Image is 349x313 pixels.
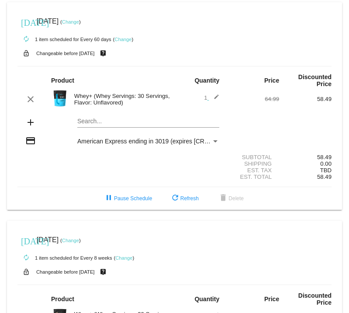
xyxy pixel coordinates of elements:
[264,77,279,84] strong: Price
[21,266,31,278] mat-icon: lock_open
[104,195,152,202] span: Pause Schedule
[21,34,31,45] mat-icon: autorenew
[70,93,175,106] div: Whey+ (Whey Servings: 30 Servings, Flavor: Unflavored)
[170,193,180,204] mat-icon: refresh
[36,51,95,56] small: Changeable before [DATE]
[204,94,219,101] span: 1
[114,37,131,42] a: Change
[194,77,219,84] strong: Quantity
[227,96,279,102] div: 64.99
[17,37,111,42] small: 1 item scheduled for Every 60 days
[227,167,279,174] div: Est. Tax
[21,48,31,59] mat-icon: lock_open
[62,238,79,243] a: Change
[279,96,332,102] div: 58.49
[227,160,279,167] div: Shipping
[60,238,81,243] small: ( )
[194,296,219,303] strong: Quantity
[98,48,108,59] mat-icon: live_help
[36,269,95,275] small: Changeable before [DATE]
[298,73,332,87] strong: Discounted Price
[21,235,31,246] mat-icon: [DATE]
[218,195,244,202] span: Delete
[170,195,199,202] span: Refresh
[98,266,108,278] mat-icon: live_help
[115,255,132,261] a: Change
[25,117,36,128] mat-icon: add
[218,193,228,204] mat-icon: delete
[104,193,114,204] mat-icon: pause
[113,37,134,42] small: ( )
[264,296,279,303] strong: Price
[114,255,134,261] small: ( )
[51,90,69,107] img: Image-1-Carousel-Whey-2lb-Unflavored-no-badge-Transp.png
[77,118,219,125] input: Search...
[51,296,74,303] strong: Product
[227,174,279,180] div: Est. Total
[25,94,36,104] mat-icon: clear
[21,253,31,263] mat-icon: autorenew
[60,19,81,24] small: ( )
[317,174,332,180] span: 58.49
[62,19,79,24] a: Change
[209,94,219,104] mat-icon: edit
[77,138,219,145] mat-select: Payment Method
[279,154,332,160] div: 58.49
[21,17,31,27] mat-icon: [DATE]
[298,292,332,306] strong: Discounted Price
[77,138,262,145] span: American Express ending in 3019 (expires [CREDIT_CARD_DATA])
[320,167,332,174] span: TBD
[320,160,332,167] span: 0.00
[51,77,74,84] strong: Product
[163,191,206,206] button: Refresh
[17,255,112,261] small: 1 item scheduled for Every 8 weeks
[97,191,159,206] button: Pause Schedule
[25,136,36,146] mat-icon: credit_card
[227,154,279,160] div: Subtotal
[211,191,251,206] button: Delete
